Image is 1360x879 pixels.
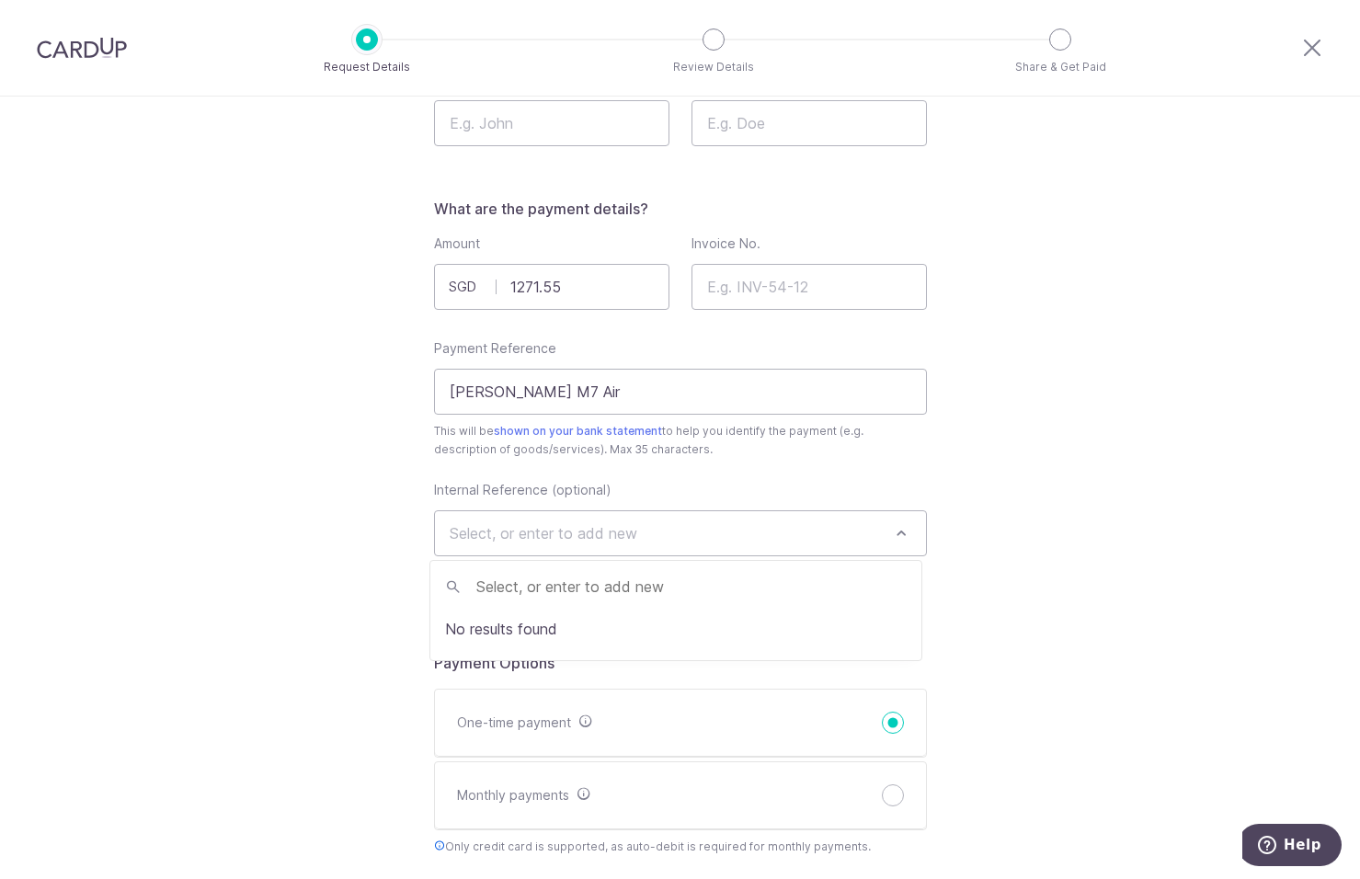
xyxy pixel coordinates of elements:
li: No results found [430,605,921,653]
span: This will be to help you identify the payment (e.g. description of goods/services). Max 35 charac... [434,422,927,459]
div: Domain: [DOMAIN_NAME] [48,48,202,63]
h5: Payment Options [434,652,927,674]
span: Only credit card is supported, as auto-debit is required for monthly payments. [434,838,927,856]
label: Internal Reference (optional) [434,481,611,499]
a: shown on your bank statement [494,424,662,438]
input: E.g. John [434,100,669,146]
input: Enter amount [434,264,669,310]
span: Select, or enter to add new [450,524,637,542]
div: Domain Overview [70,108,165,120]
span: One-time payment [457,714,571,730]
input: E.g. INV-54-12 [691,264,927,310]
p: Review Details [646,58,782,76]
iframe: Opens a widget where you can find more information [1242,824,1342,870]
img: tab_domain_overview_orange.svg [50,107,64,121]
p: Share & Get Paid [992,58,1128,76]
input: E.g. Description of goods/services [434,369,927,415]
label: Invoice No. [691,234,760,253]
span: Monthly payments [457,787,569,803]
input: E.g. Doe [691,100,927,146]
label: Payment Reference [434,339,556,358]
img: website_grey.svg [29,48,44,63]
h5: What are the payment details? [434,198,927,220]
span: SGD [449,278,497,296]
img: CardUp [37,37,127,59]
p: Request Details [299,58,435,76]
img: tab_keywords_by_traffic_grey.svg [183,107,198,121]
div: Keywords by Traffic [203,108,310,120]
input: Select, or enter to add new [430,568,921,605]
label: Amount [434,234,480,253]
